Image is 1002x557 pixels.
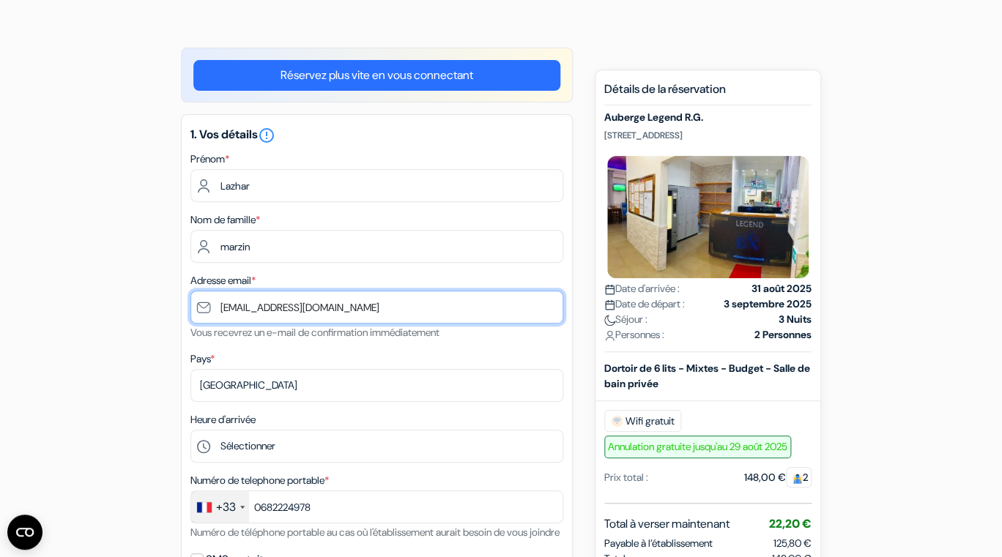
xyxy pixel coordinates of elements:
[190,526,560,539] small: Numéro de téléphone portable au cas où l'établissement aurait besoin de vous joindre
[190,273,256,288] label: Adresse email
[792,473,803,484] img: guest.svg
[604,312,647,327] span: Séjour :
[773,537,812,550] span: 125,80 €
[190,490,563,523] input: 6 12 34 56 78
[190,212,260,228] label: Nom de famille
[604,435,791,458] span: Annulation gratuite jusqu'au 29 août 2025
[604,410,681,432] span: Wifi gratuit
[7,515,42,550] button: Ouvrir le widget CMP
[604,470,648,485] div: Prix total :
[779,312,812,327] strong: 3 Nuits
[751,281,812,296] strong: 31 août 2025
[190,127,563,144] h5: 1. Vos détails
[604,281,680,296] span: Date d'arrivée :
[786,467,812,487] span: 2
[191,491,249,523] div: France: +33
[604,296,685,312] span: Date de départ :
[190,230,563,263] input: Entrer le nom de famille
[724,296,812,312] strong: 3 septembre 2025
[190,152,229,167] label: Prénom
[190,291,563,324] input: Entrer adresse e-mail
[769,516,812,531] span: 22,20 €
[604,536,713,551] span: Payable à l’établissement
[258,127,275,144] i: error_outline
[604,315,615,326] img: moon.svg
[604,284,615,295] img: calendar.svg
[604,82,812,105] h5: Détails de la réservation
[604,111,812,124] h5: Auberge Legend R.G.
[611,415,623,427] img: free_wifi.svg
[604,299,615,310] img: calendar.svg
[190,412,256,427] label: Heure d'arrivée
[190,326,439,339] small: Vous recevrez un e-mail de confirmation immédiatement
[190,473,329,488] label: Numéro de telephone portable
[216,498,236,516] div: +33
[604,330,615,341] img: user_icon.svg
[190,351,215,367] label: Pays
[604,515,730,533] span: Total à verser maintenant
[604,327,664,343] span: Personnes :
[604,130,812,141] p: [STREET_ADDRESS]
[193,60,560,91] a: Réservez plus vite en vous connectant
[754,327,812,343] strong: 2 Personnes
[190,169,563,202] input: Entrez votre prénom
[744,470,812,485] div: 148,00 €
[258,127,275,142] a: error_outline
[604,362,810,390] b: Dortoir de 6 lits - Mixtes - Budget - Salle de bain privée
